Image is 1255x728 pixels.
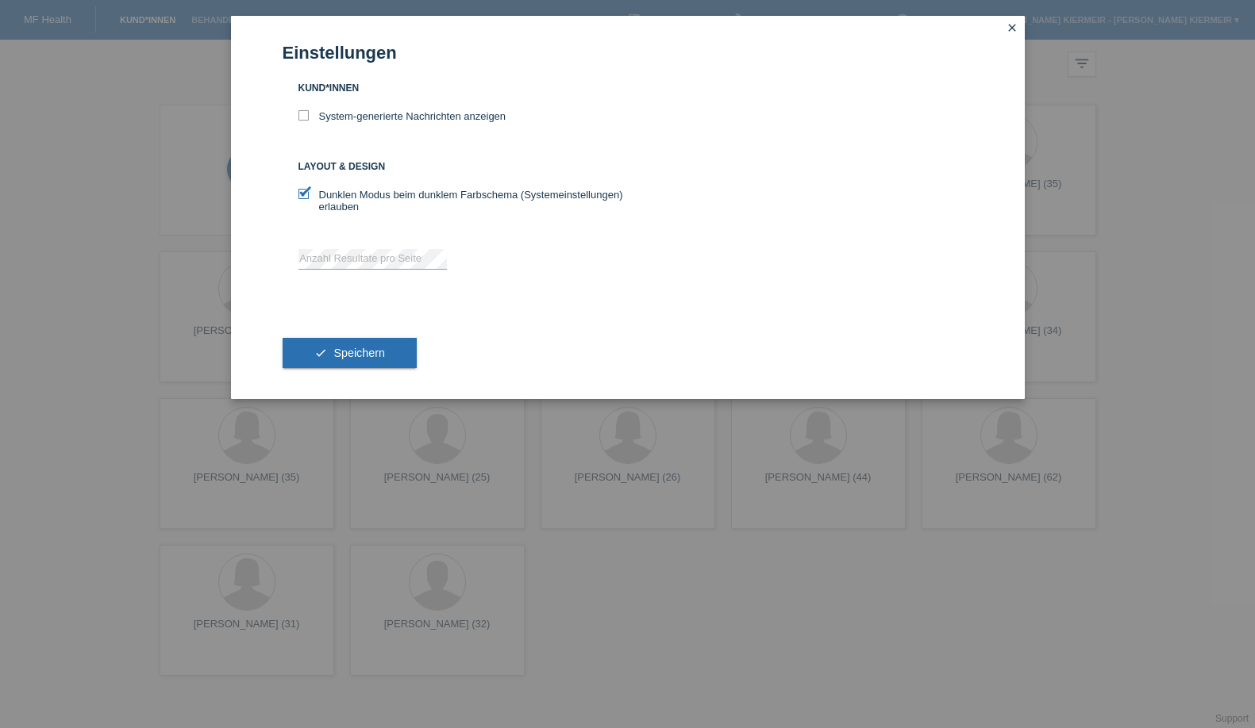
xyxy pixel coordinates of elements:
[283,338,417,368] button: check Speichern
[298,110,506,122] label: System-generierte Nachrichten anzeigen
[298,82,628,94] h3: Kund*innen
[314,347,327,359] i: check
[1002,20,1022,38] a: close
[1006,21,1018,34] i: close
[333,347,384,359] span: Speichern
[298,189,628,213] label: Dunklen Modus beim dunklem Farbschema (Systemeinstellungen) erlauben
[283,43,973,63] h1: Einstellungen
[298,161,628,173] h3: Layout & Design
